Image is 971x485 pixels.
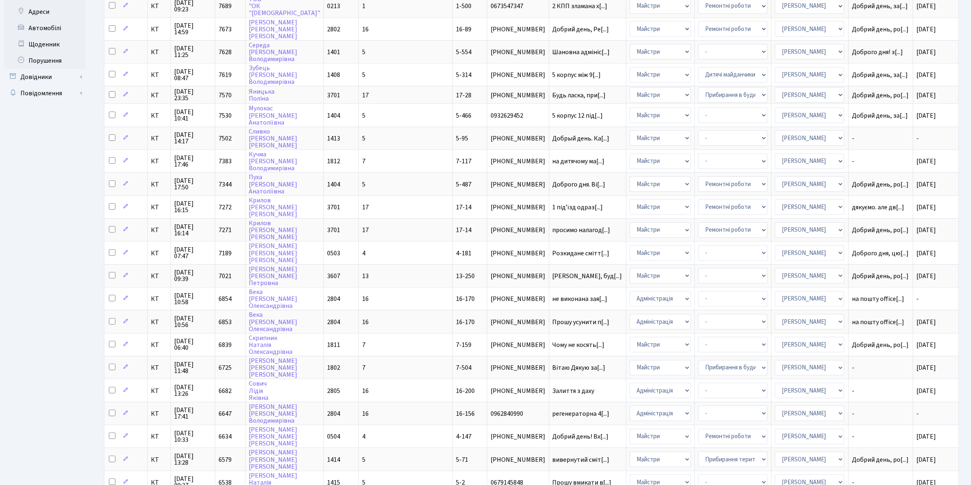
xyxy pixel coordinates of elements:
[151,135,167,142] span: КТ
[151,49,167,55] span: КТ
[916,272,936,281] span: [DATE]
[174,453,212,466] span: [DATE] 13:28
[327,70,340,79] span: 1408
[491,26,545,33] span: [PHONE_NUMBER]
[327,25,340,34] span: 2802
[916,48,936,57] span: [DATE]
[249,356,297,379] a: [PERSON_NAME][PERSON_NAME][PERSON_NAME]
[4,20,86,36] a: Автомобілі
[249,265,297,287] a: [PERSON_NAME][PERSON_NAME]Петровна
[553,363,606,372] span: Вітаю Дякую за[...]
[916,2,936,11] span: [DATE]
[219,111,232,120] span: 7530
[219,294,232,303] span: 6854
[151,72,167,78] span: КТ
[362,272,369,281] span: 13
[553,70,601,79] span: 5 корпус між 9[...]
[174,155,212,168] span: [DATE] 17:46
[327,294,340,303] span: 2804
[249,287,297,310] a: Века[PERSON_NAME]Олександрівна
[491,112,545,119] span: 0932629452
[916,386,936,395] span: [DATE]
[151,181,167,188] span: КТ
[151,158,167,165] span: КТ
[456,363,471,372] span: 7-504
[174,407,212,420] span: [DATE] 17:41
[249,425,297,448] a: [PERSON_NAME][PERSON_NAME][PERSON_NAME]
[456,455,468,464] span: 5-71
[491,273,545,279] span: [PHONE_NUMBER]
[174,200,212,213] span: [DATE] 16:15
[491,342,545,348] span: [PHONE_NUMBER]
[4,69,86,85] a: Довідники
[174,45,212,58] span: [DATE] 11:25
[362,203,369,212] span: 17
[456,294,475,303] span: 16-170
[174,224,212,237] span: [DATE] 16:14
[151,250,167,257] span: КТ
[916,91,936,100] span: [DATE]
[852,25,909,34] span: Добрий день, ро[...]
[916,25,936,34] span: [DATE]
[553,318,610,327] span: Прошу усунити п[...]
[491,456,545,463] span: [PHONE_NUMBER]
[249,127,297,150] a: Сливко[PERSON_NAME][PERSON_NAME]
[151,296,167,302] span: КТ
[327,249,340,258] span: 0503
[852,433,910,440] span: -
[151,112,167,119] span: КТ
[553,249,610,258] span: Розкидане смітт[...]
[491,135,545,142] span: [PHONE_NUMBER]
[491,250,545,257] span: [PHONE_NUMBER]
[327,455,340,464] span: 1414
[327,180,340,189] span: 1404
[151,26,167,33] span: КТ
[491,3,545,9] span: 0673547347
[456,134,468,143] span: 5-95
[553,111,603,120] span: 5 корпус 12 під[...]
[4,4,86,20] a: Адреси
[916,432,936,441] span: [DATE]
[362,249,365,258] span: 4
[219,25,232,34] span: 7673
[456,180,471,189] span: 5-487
[456,386,475,395] span: 16-200
[456,91,471,100] span: 17-28
[553,48,610,57] span: Шановна адмініс[...]
[491,181,545,188] span: [PHONE_NUMBER]
[491,364,545,371] span: [PHONE_NUMBER]
[174,361,212,374] span: [DATE] 11:48
[219,203,232,212] span: 7272
[852,91,909,100] span: Добрий день, ро[...]
[916,111,936,120] span: [DATE]
[219,226,232,235] span: 7271
[491,204,545,211] span: [PHONE_NUMBER]
[456,48,471,57] span: 5-554
[327,318,340,327] span: 2804
[249,104,297,127] a: Мулокас[PERSON_NAME]Анатоліївна
[327,111,340,120] span: 1404
[456,25,471,34] span: 16-89
[456,203,471,212] span: 17-14
[553,272,622,281] span: [PERSON_NAME], буд[...]
[249,448,297,471] a: [PERSON_NAME][PERSON_NAME][PERSON_NAME]
[916,363,936,372] span: [DATE]
[219,363,232,372] span: 6725
[491,433,545,440] span: [PHONE_NUMBER]
[219,272,232,281] span: 7021
[553,2,608,11] span: 2 КПП зламана х[...]
[852,294,904,303] span: на пошту office[...]
[327,386,340,395] span: 2805
[916,455,936,464] span: [DATE]
[852,364,910,371] span: -
[491,72,545,78] span: [PHONE_NUMBER]
[219,180,232,189] span: 7344
[456,157,471,166] span: 7-117
[219,2,232,11] span: 7689
[249,402,297,425] a: [PERSON_NAME][PERSON_NAME]Володимирівна
[916,226,936,235] span: [DATE]
[916,340,936,349] span: [DATE]
[151,342,167,348] span: КТ
[174,338,212,351] span: [DATE] 06:40
[174,109,212,122] span: [DATE] 10:41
